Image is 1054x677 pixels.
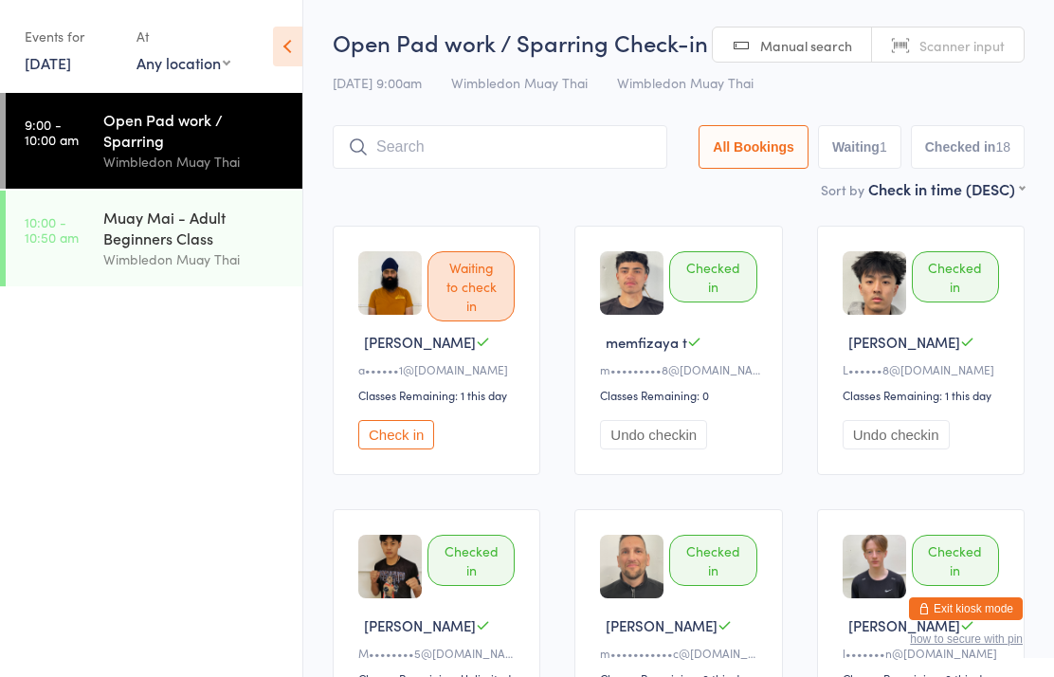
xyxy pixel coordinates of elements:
[25,52,71,73] a: [DATE]
[995,139,1010,155] div: 18
[358,387,520,403] div: Classes Remaining: 1 this day
[880,139,887,155] div: 1
[600,535,663,598] img: image1695961884.png
[6,191,302,286] a: 10:00 -10:50 amMuay Mai - Adult Beginners ClassWimbledon Muay Thai
[600,361,762,377] div: m•••••••••
[843,645,1005,661] div: l•••••••
[103,248,286,270] div: Wimbledon Muay Thai
[427,251,515,321] div: Waiting to check in
[136,21,230,52] div: At
[600,645,762,661] div: m•••••••••••
[333,27,1025,58] h2: Open Pad work / Sparring Check-in
[911,125,1025,169] button: Checked in18
[358,420,434,449] button: Check in
[868,178,1025,199] div: Check in time (DESC)
[358,535,422,598] img: image1642189904.png
[669,251,756,302] div: Checked in
[358,645,520,661] div: M••••••••
[333,125,667,169] input: Search
[427,535,515,586] div: Checked in
[606,332,687,352] span: memfizaya t
[909,597,1023,620] button: Exit kiosk mode
[364,332,476,352] span: [PERSON_NAME]
[364,615,476,635] span: [PERSON_NAME]
[136,52,230,73] div: Any location
[843,535,906,598] img: image1658617175.png
[606,615,718,635] span: [PERSON_NAME]
[919,36,1005,55] span: Scanner input
[451,73,588,92] span: Wimbledon Muay Thai
[912,535,999,586] div: Checked in
[818,125,901,169] button: Waiting1
[103,109,286,151] div: Open Pad work / Sparring
[912,251,999,302] div: Checked in
[358,251,422,315] img: image1688534889.png
[617,73,754,92] span: Wimbledon Muay Thai
[821,180,864,199] label: Sort by
[103,151,286,173] div: Wimbledon Muay Thai
[333,73,422,92] span: [DATE] 9:00am
[843,251,906,315] img: image1727929032.png
[103,207,286,248] div: Muay Mai - Adult Beginners Class
[25,117,79,147] time: 9:00 - 10:00 am
[843,420,950,449] button: Undo checkin
[600,387,762,403] div: Classes Remaining: 0
[600,251,663,315] img: image1757797805.png
[760,36,852,55] span: Manual search
[843,361,1005,377] div: L••••••
[699,125,809,169] button: All Bookings
[25,21,118,52] div: Events for
[843,387,1005,403] div: Classes Remaining: 1 this day
[358,361,520,377] div: a••••••
[669,535,756,586] div: Checked in
[910,632,1023,646] button: how to secure with pin
[848,615,960,635] span: [PERSON_NAME]
[6,93,302,189] a: 9:00 -10:00 amOpen Pad work / SparringWimbledon Muay Thai
[600,420,707,449] button: Undo checkin
[848,332,960,352] span: [PERSON_NAME]
[25,214,79,245] time: 10:00 - 10:50 am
